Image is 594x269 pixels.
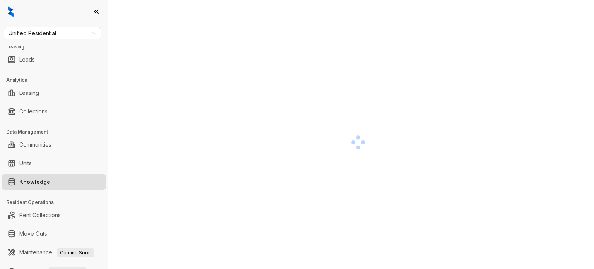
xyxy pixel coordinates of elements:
li: Rent Collections [2,207,106,223]
a: Leasing [19,85,39,101]
li: Units [2,156,106,171]
li: Maintenance [2,245,106,260]
a: Move Outs [19,226,47,242]
a: Collections [19,104,48,119]
img: logo [8,6,14,17]
a: Leads [19,52,35,67]
h3: Data Management [6,129,108,135]
span: Coming Soon [57,248,94,257]
h3: Leasing [6,43,108,50]
li: Leads [2,52,106,67]
h3: Resident Operations [6,199,108,206]
a: Units [19,156,32,171]
li: Collections [2,104,106,119]
li: Move Outs [2,226,106,242]
a: Rent Collections [19,207,61,223]
a: Communities [19,137,51,152]
h3: Analytics [6,77,108,84]
li: Leasing [2,85,106,101]
li: Knowledge [2,174,106,190]
li: Communities [2,137,106,152]
span: Unified Residential [9,27,96,39]
a: Knowledge [19,174,50,190]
